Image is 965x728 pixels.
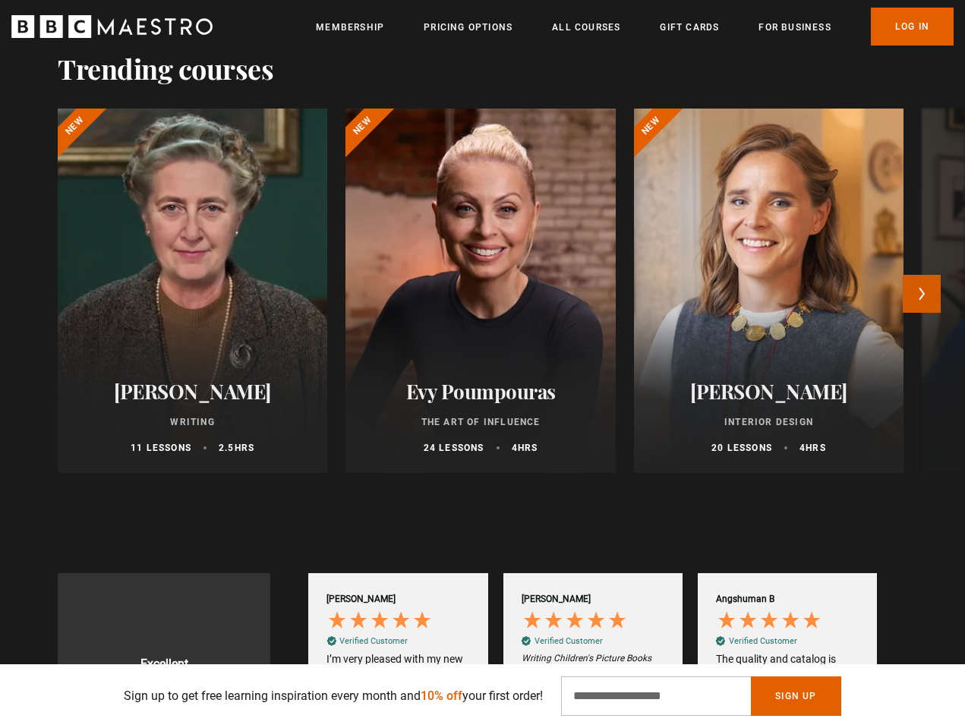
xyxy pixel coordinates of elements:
div: [PERSON_NAME] [522,593,591,606]
abbr: hrs [518,443,538,453]
h2: Trending courses [58,52,273,84]
a: [PERSON_NAME] Interior Design 20 lessons 4hrs New [634,109,904,473]
svg: BBC Maestro [11,15,213,38]
a: Membership [316,20,384,35]
a: Evy Poumpouras The Art of Influence 24 lessons 4hrs New [345,109,615,473]
div: 5 Stars [716,610,826,635]
p: Sign up to get free learning inspiration every month and your first order! [124,687,543,705]
div: 5 Stars [522,610,632,635]
div: Excellent [140,656,188,673]
abbr: hrs [806,443,826,453]
p: 2.5 [219,441,254,455]
div: I’m very pleased with my new BBC maestro membership and so excited about what I’m going to learn.... [326,652,469,726]
p: 4 [512,441,538,455]
a: For business [758,20,831,35]
a: Log In [871,8,954,46]
button: Sign Up [751,676,840,716]
div: Verified Customer [729,635,797,647]
div: 5 Stars [326,610,437,635]
p: Interior Design [652,415,885,429]
p: 4 [799,441,826,455]
h2: [PERSON_NAME] [76,380,309,403]
div: Verified Customer [339,635,408,647]
p: Writing [76,415,309,429]
abbr: hrs [235,443,255,453]
h2: Evy Poumpouras [364,380,597,403]
em: Writing Children's Picture Books with [PERSON_NAME] [522,652,664,678]
div: Verified Customer [535,635,603,647]
p: 11 lessons [131,441,191,455]
div: Angshuman B [716,593,774,606]
a: All Courses [552,20,620,35]
a: Pricing Options [424,20,512,35]
h2: [PERSON_NAME] [652,380,885,403]
p: 24 lessons [424,441,484,455]
a: Gift Cards [660,20,719,35]
span: 10% off [421,689,462,703]
p: 20 lessons [711,441,772,455]
nav: Primary [316,8,954,46]
a: [PERSON_NAME] Writing 11 lessons 2.5hrs New [58,109,327,473]
p: The Art of Influence [364,415,597,429]
div: The quality and catalog is unmatched! [716,652,859,682]
div: [PERSON_NAME] [326,593,396,606]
